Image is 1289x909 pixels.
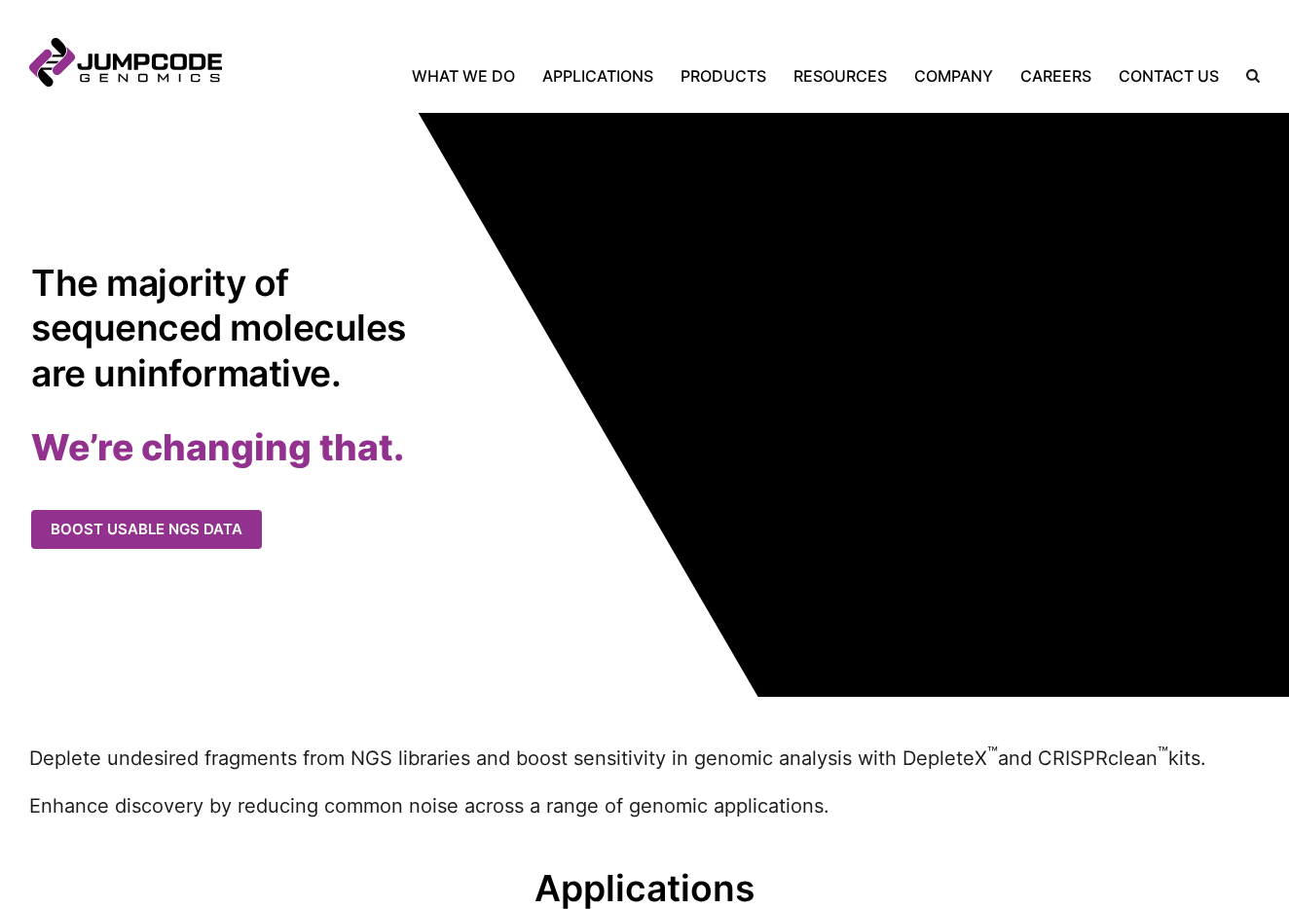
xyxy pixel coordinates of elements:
[667,64,780,88] a: Products
[901,64,1007,88] a: Company
[222,64,1233,88] nav: Primary Navigation
[31,261,445,397] h1: The majority of sequenced molecules are uninformative.
[31,510,262,550] a: Boost usable NGS data
[987,745,998,762] sup: ™
[780,64,901,88] a: Resources
[1007,64,1105,88] a: Careers
[1233,69,1260,83] label: Search the site.
[1158,745,1168,762] sup: ™
[29,791,1260,820] p: Enhance discovery by reducing common noise across a range of genomic applications.
[412,64,529,88] a: What We Do
[1105,64,1233,88] a: Contact Us
[31,425,676,471] h2: We’re changing that.
[529,64,667,88] a: Applications
[29,743,1260,773] p: Deplete undesired fragments from NGS libraries and boost sensitivity in genomic analysis with Dep...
